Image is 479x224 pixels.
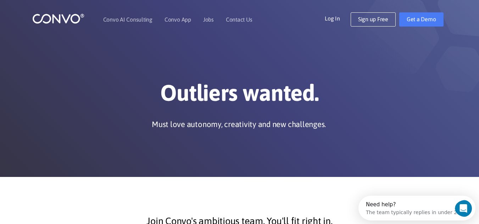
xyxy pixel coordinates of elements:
[325,12,351,24] a: Log In
[43,79,436,112] h1: Outliers wanted.
[152,119,326,130] p: Must love autonomy, creativity and new challenges.
[351,12,396,27] a: Sign up Free
[203,17,214,22] a: Jobs
[358,196,475,220] iframe: Intercom live chat discovery launcher
[32,13,84,24] img: logo_1.png
[7,6,102,12] div: Need help?
[7,12,102,19] div: The team typically replies in under 2h
[399,12,444,27] a: Get a Demo
[226,17,252,22] a: Contact Us
[3,3,123,22] div: Open Intercom Messenger
[165,17,191,22] a: Convo App
[103,17,152,22] a: Convo AI Consulting
[455,200,477,217] iframe: Intercom live chat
